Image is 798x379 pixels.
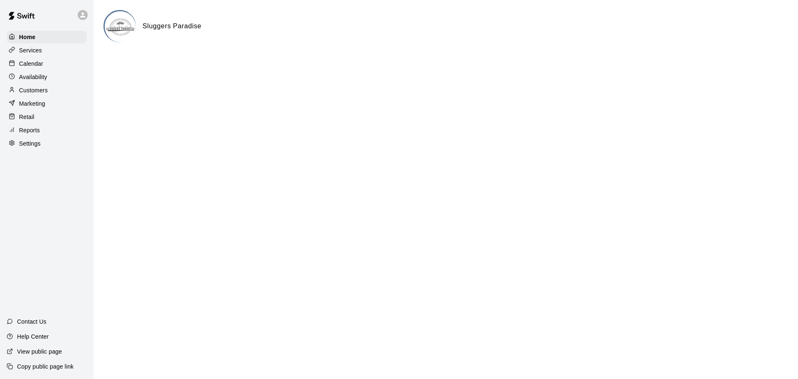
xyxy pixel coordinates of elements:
[7,31,87,43] a: Home
[7,57,87,70] a: Calendar
[143,21,202,32] h6: Sluggers Paradise
[105,11,136,42] img: Sluggers Paradise logo
[7,97,87,110] a: Marketing
[17,362,74,371] p: Copy public page link
[7,124,87,136] a: Reports
[7,71,87,83] a: Availability
[7,44,87,57] a: Services
[19,113,34,121] p: Retail
[19,86,48,94] p: Customers
[19,59,43,68] p: Calendar
[17,332,49,341] p: Help Center
[7,84,87,97] a: Customers
[19,99,45,108] p: Marketing
[7,111,87,123] a: Retail
[17,317,47,326] p: Contact Us
[19,46,42,54] p: Services
[7,137,87,150] a: Settings
[19,139,41,148] p: Settings
[17,347,62,356] p: View public page
[19,73,47,81] p: Availability
[19,126,40,134] p: Reports
[19,33,36,41] p: Home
